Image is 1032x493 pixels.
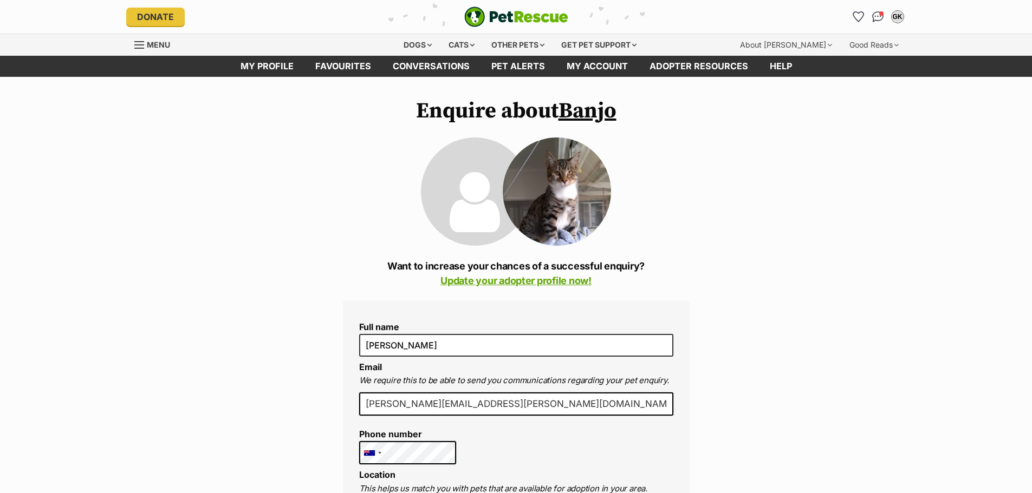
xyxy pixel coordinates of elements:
div: GK [892,11,903,22]
label: Phone number [359,429,457,439]
label: Email [359,361,382,372]
a: Pet alerts [481,56,556,77]
a: Update your adopter profile now! [440,275,592,286]
div: Other pets [484,34,552,56]
input: E.g. Jimmy Chew [359,334,673,357]
span: Menu [147,40,170,49]
a: Menu [134,34,178,54]
a: Banjo [559,97,616,124]
div: Good Reads [842,34,906,56]
a: Conversations [869,8,887,25]
div: About [PERSON_NAME] [732,34,840,56]
a: Favourites [850,8,867,25]
a: Favourites [304,56,382,77]
a: Adopter resources [639,56,759,77]
label: Location [359,469,395,480]
h1: Enquire about [343,98,690,123]
a: conversations [382,56,481,77]
a: Donate [126,8,185,26]
p: We require this to be able to send you communications regarding your pet enquiry. [359,374,673,387]
img: logo-e224e6f780fb5917bec1dbf3a21bbac754714ae5b6737aabdf751b685950b380.svg [464,6,568,27]
img: chat-41dd97257d64d25036548639549fe6c8038ab92f7586957e7f3b1b290dea8141.svg [872,11,884,22]
div: Get pet support [554,34,644,56]
a: My profile [230,56,304,77]
a: PetRescue [464,6,568,27]
div: Dogs [396,34,439,56]
div: Australia: +61 [360,442,385,464]
ul: Account quick links [850,8,906,25]
a: Help [759,56,803,77]
div: Cats [441,34,482,56]
p: Want to increase your chances of a successful enquiry? [343,259,690,288]
label: Full name [359,322,673,332]
img: Banjo [503,137,611,246]
button: My account [889,8,906,25]
a: My account [556,56,639,77]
